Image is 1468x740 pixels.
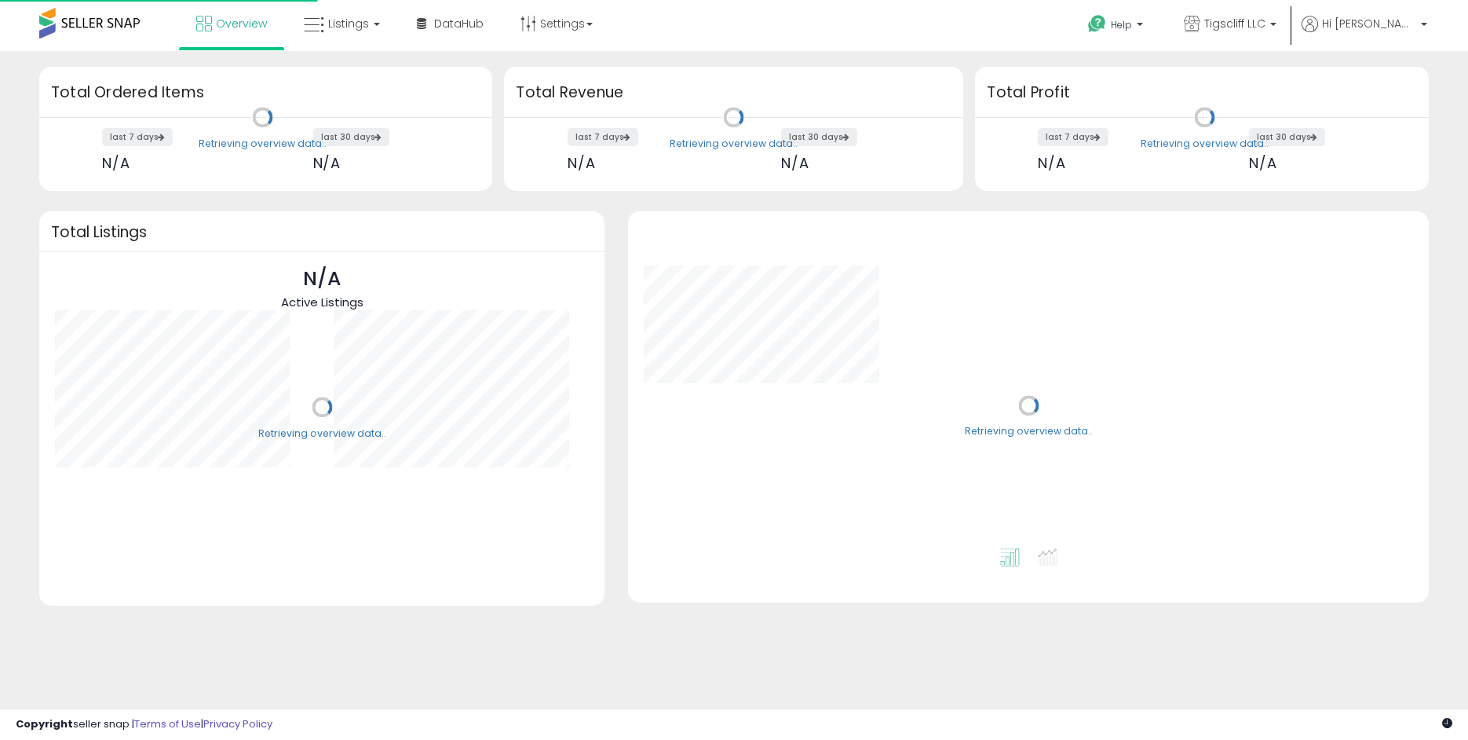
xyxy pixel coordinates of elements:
a: Hi [PERSON_NAME] [1302,16,1427,51]
div: Retrieving overview data.. [199,137,327,151]
span: Help [1111,18,1132,31]
span: Hi [PERSON_NAME] [1322,16,1416,31]
div: Retrieving overview data.. [670,137,798,151]
div: Retrieving overview data.. [1141,137,1269,151]
a: Help [1075,2,1159,51]
div: Retrieving overview data.. [258,427,386,441]
span: DataHub [434,16,484,31]
span: Tigscliff LLC [1204,16,1265,31]
span: Overview [216,16,267,31]
i: Get Help [1087,14,1107,34]
div: Retrieving overview data.. [965,425,1093,439]
span: Listings [328,16,369,31]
